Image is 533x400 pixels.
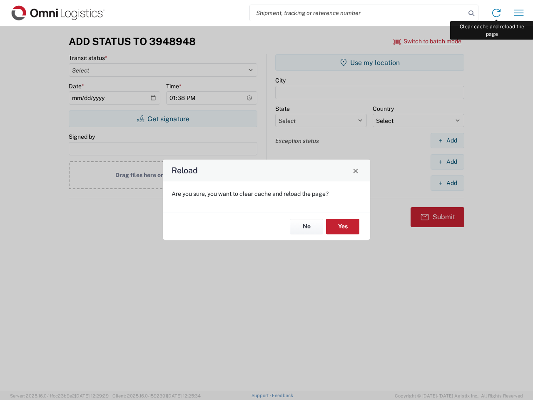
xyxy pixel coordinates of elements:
p: Are you sure, you want to clear cache and reload the page? [172,190,361,197]
input: Shipment, tracking or reference number [250,5,466,21]
button: No [290,219,323,234]
button: Close [350,165,361,176]
button: Yes [326,219,359,234]
h4: Reload [172,165,198,177]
